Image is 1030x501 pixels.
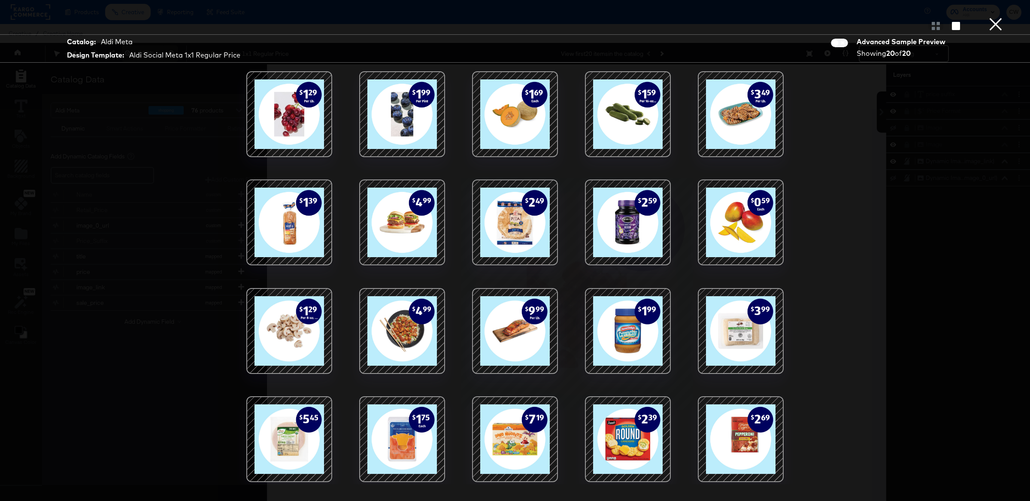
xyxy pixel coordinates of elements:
[101,37,133,47] div: Aldi Meta
[129,50,240,60] div: Aldi Social Meta 1x1 Regular Price
[857,49,948,58] div: Showing of
[67,37,96,47] strong: Catalog:
[857,37,948,47] div: Advanced Sample Preview
[886,49,895,58] strong: 20
[902,49,911,58] strong: 20
[67,50,124,60] strong: Design Template:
